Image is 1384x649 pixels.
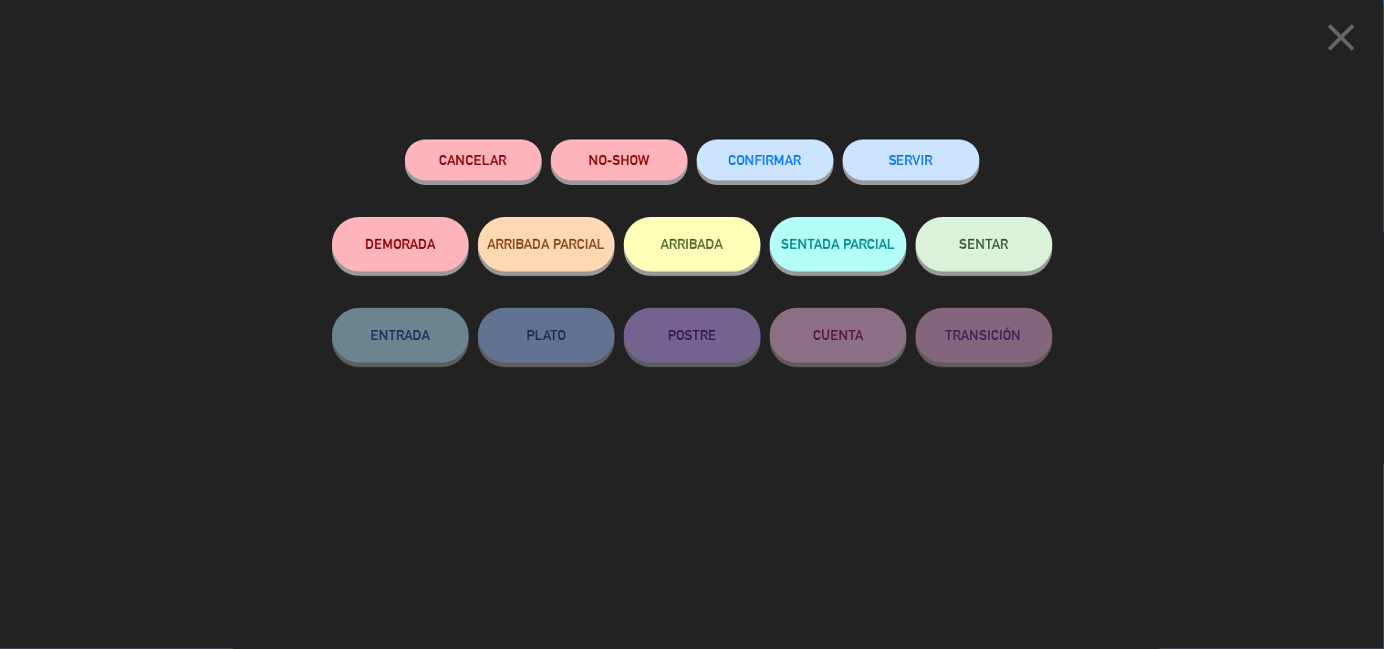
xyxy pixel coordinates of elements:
button: Cancelar [405,139,542,180]
button: SENTADA PARCIAL [770,217,907,272]
button: SENTAR [916,217,1053,272]
button: ARRIBADA [624,217,761,272]
span: ARRIBADA PARCIAL [487,236,605,252]
button: CONFIRMAR [697,139,834,180]
i: close [1319,15,1365,60]
span: CONFIRMAR [729,152,802,168]
button: close [1314,14,1370,67]
button: ARRIBADA PARCIAL [478,217,615,272]
button: TRANSICIÓN [916,308,1053,363]
button: ENTRADA [332,308,469,363]
button: CUENTA [770,308,907,363]
button: POSTRE [624,308,761,363]
span: SENTAR [960,236,1009,252]
button: PLATO [478,308,615,363]
button: NO-SHOW [551,139,688,180]
button: SERVIR [843,139,980,180]
button: DEMORADA [332,217,469,272]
